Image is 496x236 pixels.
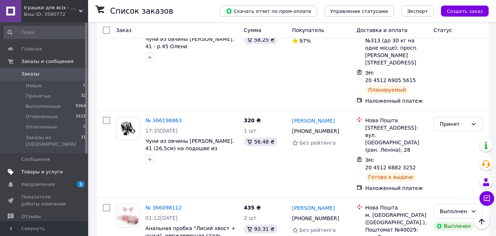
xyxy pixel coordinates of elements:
[365,204,428,211] div: Нова Пошта
[244,27,261,33] span: Сумма
[291,213,341,223] div: [PHONE_NUMBER]
[81,93,86,99] span: 32
[300,38,311,44] span: 97%
[76,113,86,120] span: 1618
[116,204,139,227] img: Фото товару
[356,27,408,33] span: Доставка и оплата
[26,134,81,148] span: Заказы из [GEOGRAPHIC_DATA]
[365,70,416,83] span: ЭН: 20 4512 6905 5615
[365,97,428,105] div: Наложенный платеж
[365,117,428,124] div: Нова Пошта
[226,8,311,14] span: Скачать отчет по пром-оплате
[292,204,335,212] a: [PERSON_NAME]
[365,85,409,94] div: Планируемый
[81,134,86,148] span: 31
[77,181,84,187] span: 1
[116,121,139,136] img: Фото товару
[24,4,79,11] span: Іграшки для всіх - магазин іграшок для дорослих та дітей
[116,117,140,140] a: Фото товару
[447,8,483,14] span: Создать заказ
[407,8,428,14] span: Экспорт
[434,27,452,33] span: Статус
[325,6,394,17] button: Управление статусами
[441,6,489,17] button: Создать заказ
[365,157,416,170] span: ЭН: 20 4512 6882 3252
[26,93,51,99] span: Принятые
[244,205,261,211] span: 435 ₴
[440,120,468,128] div: Принят
[21,71,39,77] span: Заказы
[21,156,50,163] span: Сообщения
[291,126,341,136] div: [PHONE_NUMBER]
[24,11,88,18] div: Ваш ID: 3580772
[21,194,68,207] span: Показатели работы компании
[365,124,428,154] div: [STREET_ADDRESS]: вул. [GEOGRAPHIC_DATA] (ран. Леніна), 28
[330,8,388,14] span: Управление статусами
[479,191,494,206] button: Чат с покупателем
[244,117,261,123] span: 320 ₴
[145,215,178,221] span: 01:12[DATE]
[244,128,258,134] span: 1 шт.
[300,140,336,146] span: Без рейтинга
[365,173,416,182] div: Готово к выдаче
[474,214,489,229] button: Наверх
[110,7,173,15] h1: Список заказов
[440,207,468,215] div: Выполнен
[26,103,61,110] span: Выполненные
[292,117,335,124] a: [PERSON_NAME]
[26,113,58,120] span: Отмененные
[116,27,131,33] span: Заказ
[300,227,336,233] span: Без рейтинга
[145,138,234,166] a: Чуни из овчины [PERSON_NAME]. 41 (26,5см) на подошве из материала [PERSON_NAME] (резина)
[21,169,63,175] span: Товары и услуги
[83,82,86,89] span: 0
[21,213,41,220] span: Отзывы
[292,27,325,33] span: Покупатель
[434,8,489,14] a: Создать заказ
[244,35,277,44] div: 58.25 ₴
[244,215,258,221] span: 2 шт.
[76,103,86,110] span: 9364
[220,6,317,17] button: Скачать отчет по пром-оплате
[21,181,55,188] span: Уведомления
[145,117,182,123] a: № 366196863
[116,204,140,228] a: Фото товару
[434,222,474,230] div: Выплачен
[4,26,87,39] input: Поиск
[83,124,86,130] span: 0
[145,128,178,134] span: 17:35[DATE]
[26,82,42,89] span: Новые
[244,137,277,146] div: 56.48 ₴
[244,225,277,233] div: 93.31 ₴
[26,124,57,130] span: Оплаченные
[365,22,428,66] div: м. [GEOGRAPHIC_DATA] ([GEOGRAPHIC_DATA].), №313 (до 30 кг на одне місце): просп. [PERSON_NAME][ST...
[365,184,428,192] div: Наложенный платеж
[21,58,73,65] span: Заказы и сообщения
[145,205,182,211] a: № 366098112
[21,46,42,52] span: Главная
[401,6,434,17] button: Экспорт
